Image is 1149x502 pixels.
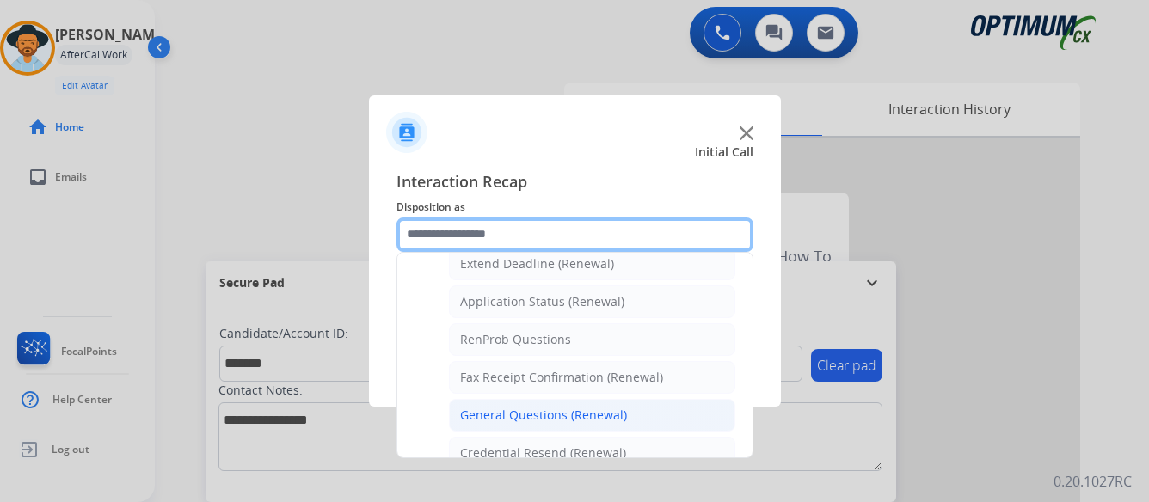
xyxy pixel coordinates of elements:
[695,144,753,161] span: Initial Call
[1054,471,1132,492] p: 0.20.1027RC
[460,369,663,386] div: Fax Receipt Confirmation (Renewal)
[460,255,614,272] div: Extend Deadline (Renewal)
[460,331,571,348] div: RenProb Questions
[396,197,753,217] span: Disposition as
[396,169,753,197] span: Interaction Recap
[460,407,627,424] div: General Questions (Renewal)
[386,112,427,153] img: contactIcon
[460,293,624,310] div: Application Status (Renewal)
[460,444,626,462] div: Credential Resend (Renewal)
